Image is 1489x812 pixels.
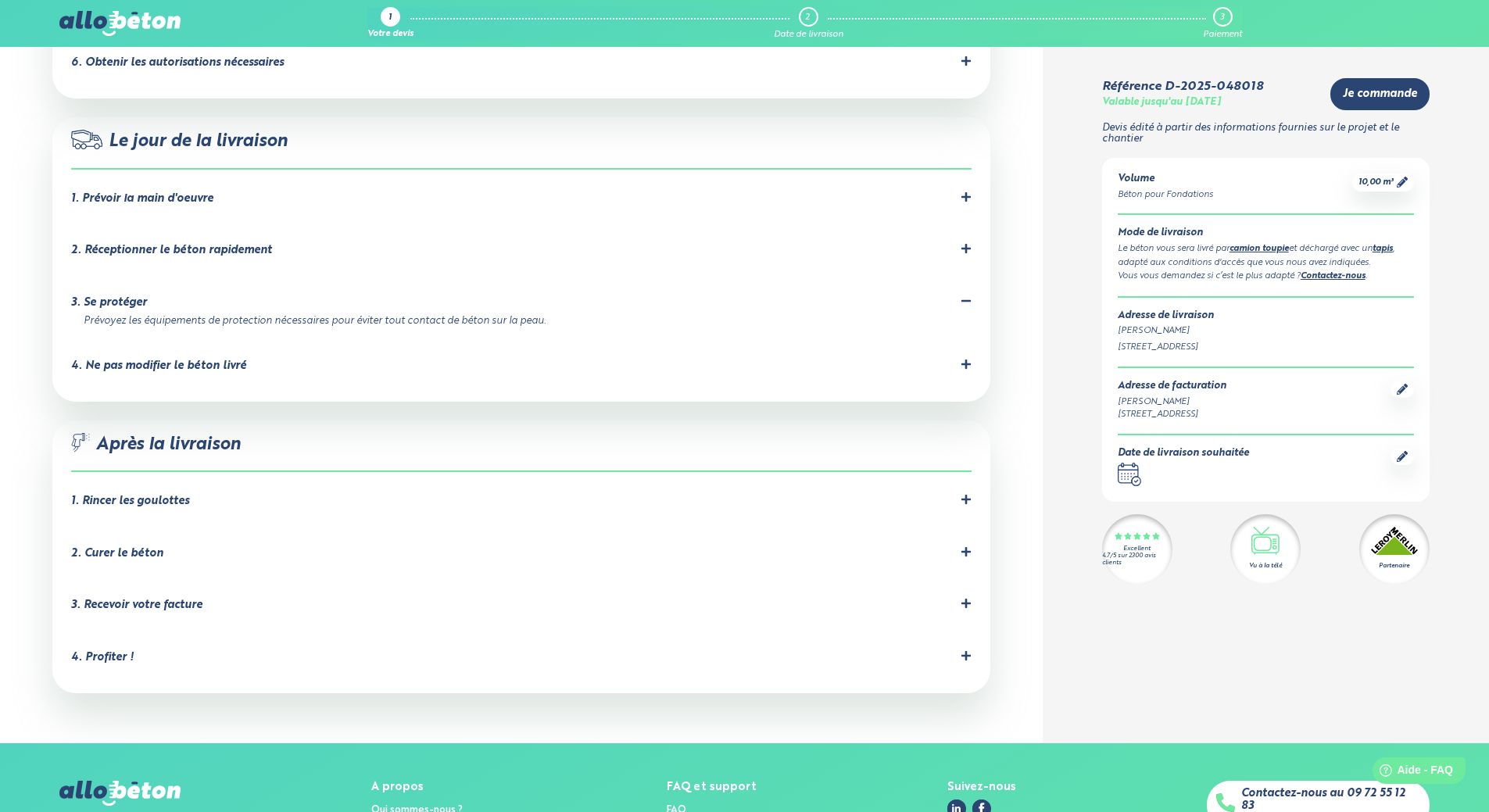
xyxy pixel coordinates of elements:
div: Référence D-2025-048018 [1102,80,1263,94]
iframe: Help widget launcher [1350,751,1472,795]
div: A propos [371,781,476,794]
div: 2. Réceptionner le béton rapidement [71,244,272,257]
div: Vu à la télé [1249,561,1282,571]
div: [PERSON_NAME] [1118,324,1414,338]
div: Béton pour Fondations [1118,188,1213,202]
div: Votre devis [367,30,413,40]
img: truck.c7a9816ed8b9b1312949.png [71,130,103,149]
a: camion toupie [1229,245,1289,253]
div: Le jour de la livraison [71,130,972,170]
div: 3 [1220,13,1224,23]
div: Partenaire [1379,561,1409,571]
div: Excellent [1123,546,1151,553]
div: Paiement [1203,30,1242,40]
div: Valable jusqu'au [DATE] [1102,97,1221,109]
div: [PERSON_NAME] [1118,395,1226,409]
div: Vous vous demandez si c’est le plus adapté ? . [1118,270,1414,284]
div: Date de livraison [774,30,843,40]
div: 2 [805,13,810,23]
div: Adresse de livraison [1118,310,1414,322]
div: Après la livraison [71,433,972,473]
p: Devis édité à partir des informations fournies sur le projet et le chantier [1102,123,1430,145]
a: tapis [1373,245,1393,253]
div: [STREET_ADDRESS] [1118,341,1414,354]
span: Je commande [1343,88,1417,101]
div: [STREET_ADDRESS] [1118,408,1226,421]
div: Suivez-nous [947,781,1016,794]
div: Le béton vous sera livré par et déchargé avec un , adapté aux conditions d'accès que vous nous av... [1118,242,1414,270]
div: Mode de livraison [1118,227,1414,239]
div: Prévoyez les équipements de protection nécessaires pour éviter tout contact de béton sur la peau. [84,316,953,327]
div: 4. Profiter ! [71,651,134,664]
a: Je commande [1330,78,1430,110]
a: 2 Date de livraison [774,7,843,40]
div: Adresse de facturation [1118,381,1226,392]
div: 1. Prévoir la main d'oeuvre [71,192,213,206]
a: Contactez-nous [1301,272,1366,281]
img: allobéton [59,11,180,36]
div: 3. Recevoir votre facture [71,599,202,612]
div: Volume [1118,173,1213,185]
div: FAQ et support [667,781,757,794]
a: 1 Votre devis [367,7,413,40]
div: Date de livraison souhaitée [1118,448,1249,460]
div: 4. Ne pas modifier le béton livré [71,359,246,373]
div: 6. Obtenir les autorisations nécessaires [71,56,284,70]
img: allobéton [59,781,180,806]
div: 2. Curer le béton [71,547,163,560]
a: 3 Paiement [1203,7,1242,40]
div: 3. Se protéger [71,296,147,309]
div: 4.7/5 sur 2300 avis clients [1102,553,1172,567]
div: 1. Rincer les goulottes [71,495,189,508]
div: 1 [388,13,392,23]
